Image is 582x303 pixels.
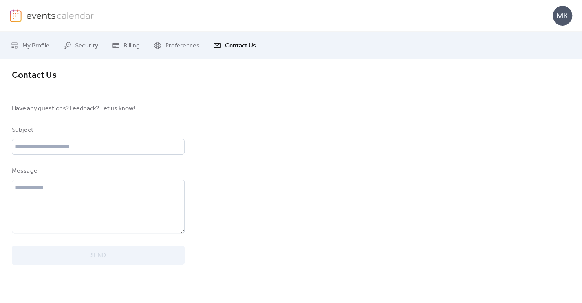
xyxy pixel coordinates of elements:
img: logo [10,9,22,22]
span: My Profile [22,41,49,51]
div: Subject [12,126,183,135]
a: Preferences [148,35,205,56]
span: Contact Us [12,67,57,84]
span: Have any questions? Feedback? Let us know! [12,104,185,113]
span: Preferences [165,41,199,51]
div: MK [553,6,572,26]
span: Contact Us [225,41,256,51]
img: logo-type [26,9,94,21]
a: My Profile [5,35,55,56]
a: Security [57,35,104,56]
div: Message [12,166,183,176]
span: Billing [124,41,140,51]
span: Security [75,41,98,51]
a: Billing [106,35,146,56]
a: Contact Us [207,35,262,56]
